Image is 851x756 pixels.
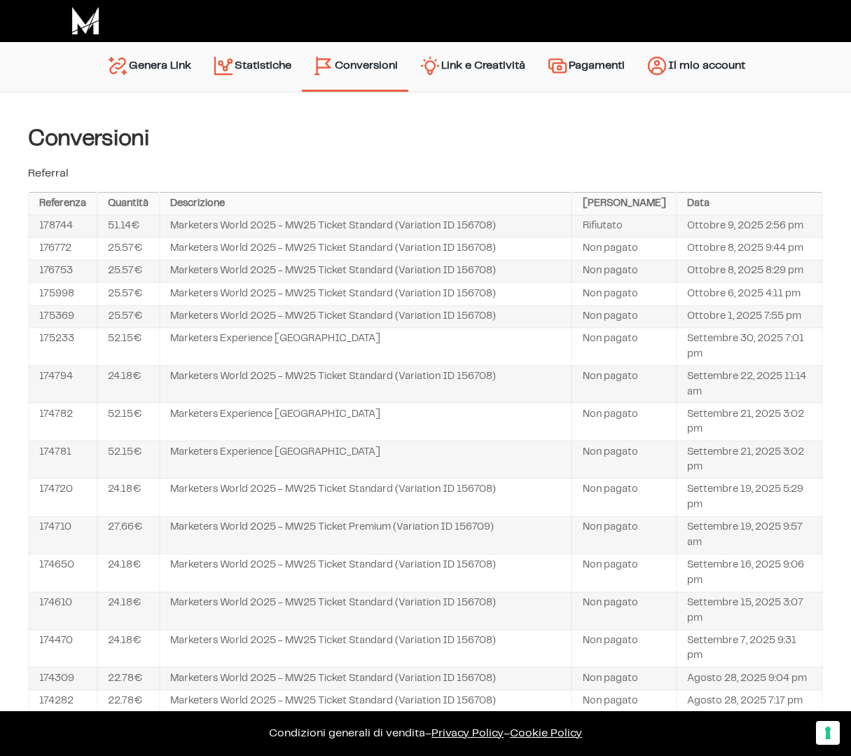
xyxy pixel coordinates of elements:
[677,592,822,630] td: Settembre 15, 2025 3:07 pm
[160,260,572,282] td: Marketers World 2025 - MW25 Ticket Standard (Variation ID 156708)
[546,55,569,77] img: payments.svg
[677,630,822,668] td: Settembre 7, 2025 9:31 pm
[677,554,822,592] td: Settembre 16, 2025 9:06 pm
[572,260,677,282] td: Non pagato
[816,721,840,745] button: Le tue preferenze relative al consenso per le tecnologie di tracciamento
[677,193,822,215] th: Data
[97,305,160,328] td: 25.57€
[572,403,677,441] td: Non pagato
[29,366,97,404] td: 174794
[29,238,97,260] td: 176772
[97,667,160,689] td: 22.78€
[635,49,756,85] a: Il mio account
[97,630,160,668] td: 24.18€
[572,238,677,260] td: Non pagato
[97,193,160,215] th: Quantità
[29,260,97,282] td: 176753
[160,328,572,366] td: Marketers Experience [GEOGRAPHIC_DATA]
[419,55,441,77] img: creativity.svg
[572,441,677,479] td: Non pagato
[572,554,677,592] td: Non pagato
[96,49,202,85] a: Genera Link
[97,403,160,441] td: 52.15€
[160,554,572,592] td: Marketers World 2025 - MW25 Ticket Standard (Variation ID 156708)
[29,554,97,592] td: 174650
[29,592,97,630] td: 174610
[677,516,822,554] td: Settembre 19, 2025 9:57 am
[677,305,822,328] td: Ottobre 1, 2025 7:55 pm
[572,479,677,516] td: Non pagato
[97,260,160,282] td: 25.57€
[677,667,822,689] td: Agosto 28, 2025 9:04 pm
[160,441,572,479] td: Marketers Experience [GEOGRAPHIC_DATA]
[160,238,572,260] td: Marketers World 2025 - MW25 Ticket Standard (Variation ID 156708)
[160,366,572,404] td: Marketers World 2025 - MW25 Ticket Standard (Variation ID 156708)
[677,366,822,404] td: Settembre 22, 2025 11:14 am
[160,667,572,689] td: Marketers World 2025 - MW25 Ticket Standard (Variation ID 156708)
[202,49,302,85] a: Statistiche
[97,282,160,305] td: 25.57€
[677,441,822,479] td: Settembre 21, 2025 3:02 pm
[160,193,572,215] th: Descrizione
[572,305,677,328] td: Non pagato
[28,126,823,151] h4: Conversioni
[28,165,823,182] p: Referral
[97,516,160,554] td: 27.66€
[29,516,97,554] td: 174710
[572,516,677,554] td: Non pagato
[572,282,677,305] td: Non pagato
[97,238,160,260] td: 25.57€
[106,55,129,77] img: generate-link.svg
[14,725,837,742] p: – –
[572,328,677,366] td: Non pagato
[160,215,572,238] td: Marketers World 2025 - MW25 Ticket Standard (Variation ID 156708)
[29,667,97,689] td: 174309
[677,479,822,516] td: Settembre 19, 2025 5:29 pm
[536,49,635,85] a: Pagamenti
[29,328,97,366] td: 175233
[677,238,822,260] td: Ottobre 8, 2025 9:44 pm
[29,441,97,479] td: 174781
[677,328,822,366] td: Settembre 30, 2025 7:01 pm
[29,403,97,441] td: 174782
[302,49,408,83] a: Conversioni
[160,282,572,305] td: Marketers World 2025 - MW25 Ticket Standard (Variation ID 156708)
[572,193,677,215] th: [PERSON_NAME]
[572,667,677,689] td: Non pagato
[572,690,677,713] td: Non pagato
[160,690,572,713] td: Marketers World 2025 - MW25 Ticket Standard (Variation ID 156708)
[572,366,677,404] td: Non pagato
[646,55,668,77] img: account.svg
[677,403,822,441] td: Settembre 21, 2025 3:02 pm
[29,282,97,305] td: 175998
[96,42,756,92] nav: Menu principale
[11,701,53,743] iframe: Customerly Messenger Launcher
[677,215,822,238] td: Ottobre 9, 2025 2:56 pm
[677,282,822,305] td: Ottobre 6, 2025 4:11 pm
[29,193,97,215] th: Referenza
[97,215,160,238] td: 51.14€
[431,728,504,738] a: Privacy Policy
[97,328,160,366] td: 52.15€
[160,479,572,516] td: Marketers World 2025 - MW25 Ticket Standard (Variation ID 156708)
[97,690,160,713] td: 22.78€
[269,728,425,738] a: Condizioni generali di vendita
[97,479,160,516] td: 24.18€
[160,592,572,630] td: Marketers World 2025 - MW25 Ticket Standard (Variation ID 156708)
[572,630,677,668] td: Non pagato
[510,728,582,738] span: Cookie Policy
[97,366,160,404] td: 24.18€
[29,630,97,668] td: 174470
[312,55,335,77] img: conversion-2.svg
[160,403,572,441] td: Marketers Experience [GEOGRAPHIC_DATA]
[97,554,160,592] td: 24.18€
[212,55,235,77] img: stats.svg
[29,215,97,238] td: 178744
[160,516,572,554] td: Marketers World 2025 - MW25 Ticket Premium (Variation ID 156709)
[29,305,97,328] td: 175369
[677,260,822,282] td: Ottobre 8, 2025 8:29 pm
[572,592,677,630] td: Non pagato
[677,690,822,713] td: Agosto 28, 2025 7:17 pm
[97,441,160,479] td: 52.15€
[97,592,160,630] td: 24.18€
